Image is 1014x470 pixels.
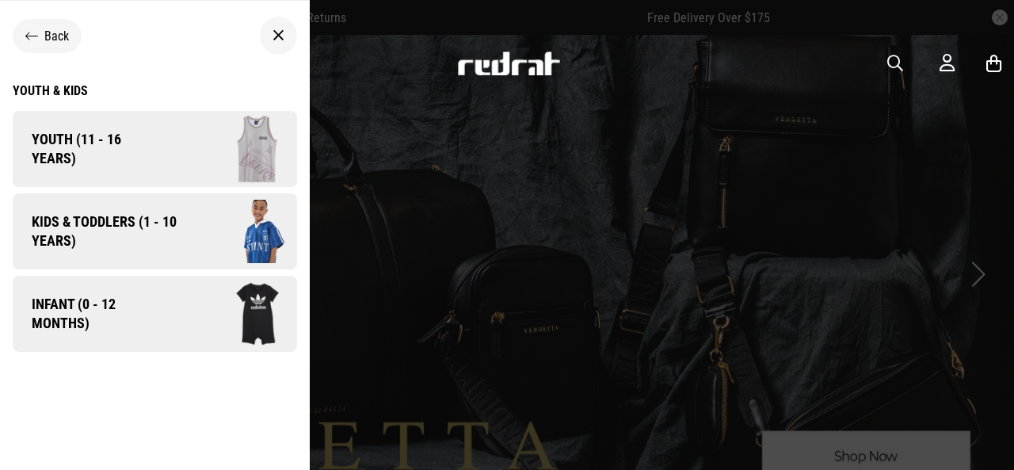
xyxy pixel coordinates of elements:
[13,276,297,352] a: Infant (0 - 12 months) Company
[13,212,185,250] span: Kids & Toddlers (1 - 10 years)
[13,111,297,187] a: Youth (11 - 16 years) Company
[44,29,69,44] span: Back
[456,52,561,75] img: Redrat logo
[13,193,297,269] a: Kids & Toddlers (1 - 10 years) Company
[13,295,166,333] span: Infant (0 - 12 months)
[13,83,297,98] a: Youth & Kids
[162,112,297,187] img: Company
[185,200,297,262] img: Company
[166,277,297,350] img: Company
[13,6,60,54] button: Open LiveChat chat widget
[13,130,162,168] span: Youth (11 - 16 years)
